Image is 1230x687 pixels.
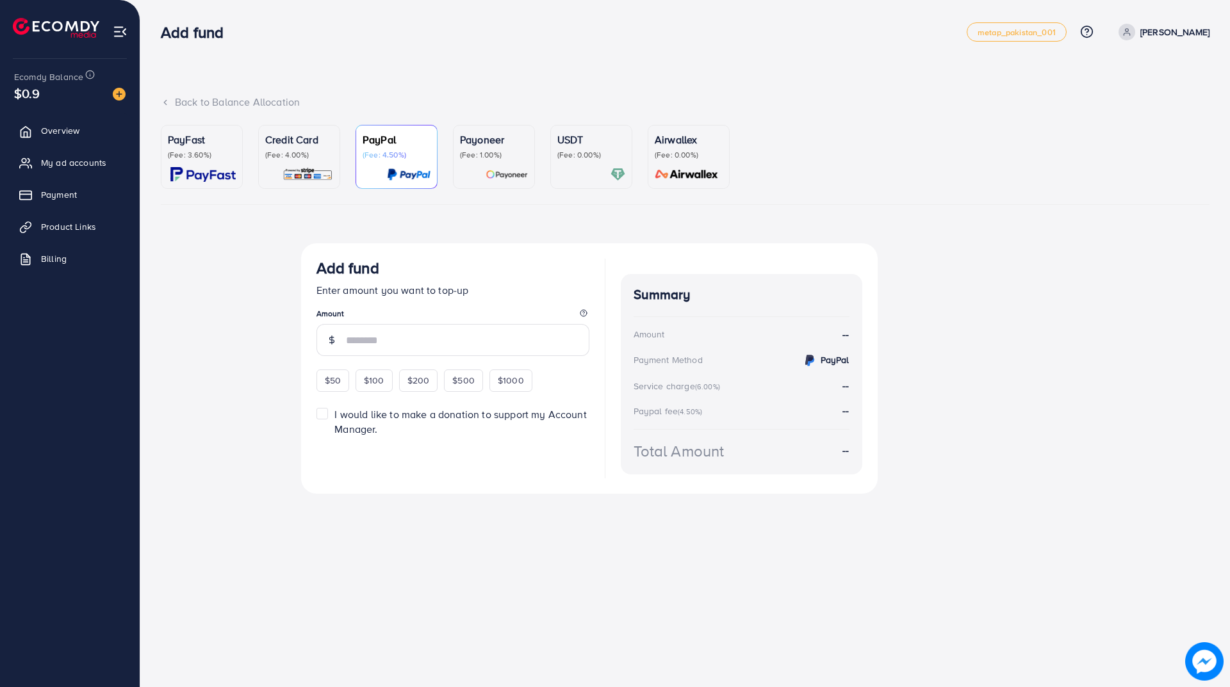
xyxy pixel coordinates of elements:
[363,150,430,160] p: (Fee: 4.50%)
[113,88,126,101] img: image
[283,167,333,182] img: card
[651,167,723,182] img: card
[10,214,130,239] a: Product Links
[557,132,625,147] p: USDT
[170,167,236,182] img: card
[14,70,83,83] span: Ecomdy Balance
[557,150,625,160] p: (Fee: 0.00%)
[41,220,96,233] span: Product Links
[695,382,720,392] small: (6.00%)
[1140,24,1209,40] p: [PERSON_NAME]
[41,156,106,169] span: My ad accounts
[10,182,130,207] a: Payment
[168,150,236,160] p: (Fee: 3.60%)
[655,150,723,160] p: (Fee: 0.00%)
[634,380,724,392] div: Service charge
[1113,24,1209,40] a: [PERSON_NAME]
[842,327,849,342] strong: --
[460,132,528,147] p: Payoneer
[634,353,703,366] div: Payment Method
[634,328,665,341] div: Amount
[842,403,849,417] strong: --
[10,246,130,271] a: Billing
[634,440,725,462] div: Total Amount
[334,407,586,436] span: I would like to make a donation to support my Account Manager.
[842,443,849,458] strong: --
[10,118,130,143] a: Overview
[978,28,1056,36] span: metap_pakistan_001
[611,167,625,182] img: card
[316,259,379,277] h3: Add fund
[486,167,528,182] img: card
[364,374,384,387] span: $100
[452,374,475,387] span: $500
[265,132,333,147] p: Credit Card
[407,374,430,387] span: $200
[325,374,341,387] span: $50
[1185,642,1224,681] img: image
[113,24,127,39] img: menu
[842,378,849,392] strong: --
[41,252,67,265] span: Billing
[41,188,77,201] span: Payment
[316,282,589,298] p: Enter amount you want to top-up
[161,23,234,42] h3: Add fund
[634,287,849,303] h4: Summary
[265,150,333,160] p: (Fee: 4.00%)
[655,132,723,147] p: Airwallex
[363,132,430,147] p: PayPal
[41,124,79,137] span: Overview
[967,22,1067,42] a: metap_pakistan_001
[498,374,524,387] span: $1000
[802,353,817,368] img: credit
[13,18,99,38] img: logo
[161,95,1209,109] div: Back to Balance Allocation
[10,150,130,175] a: My ad accounts
[460,150,528,160] p: (Fee: 1.00%)
[316,308,589,324] legend: Amount
[14,84,40,102] span: $0.9
[678,407,702,417] small: (4.50%)
[387,167,430,182] img: card
[634,405,707,417] div: Paypal fee
[168,132,236,147] p: PayFast
[821,353,849,366] strong: PayPal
